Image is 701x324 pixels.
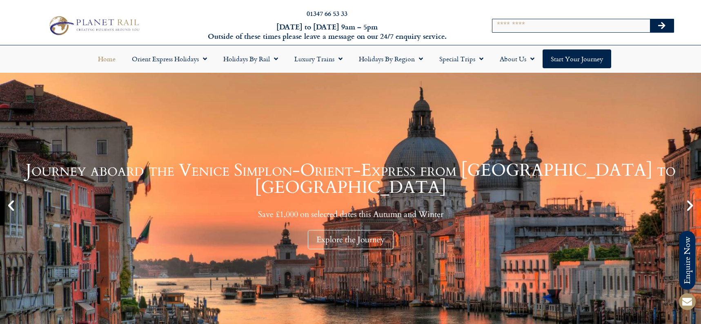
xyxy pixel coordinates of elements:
[543,49,611,68] a: Start your Journey
[20,209,681,219] p: Save £1,000 on selected dates this Autumn and Winter
[683,199,697,212] div: Next slide
[4,49,697,68] nav: Menu
[286,49,351,68] a: Luxury Trains
[650,19,674,32] button: Search
[431,49,492,68] a: Special Trips
[189,22,465,41] h6: [DATE] to [DATE] 9am – 5pm Outside of these times please leave a message on our 24/7 enquiry serv...
[492,49,543,68] a: About Us
[4,199,18,212] div: Previous slide
[307,9,347,18] a: 01347 66 53 33
[45,14,142,38] img: Planet Rail Train Holidays Logo
[308,230,394,249] div: Explore the Journey
[20,162,681,196] h1: Journey aboard the Venice Simplon-Orient-Express from [GEOGRAPHIC_DATA] to [GEOGRAPHIC_DATA]
[351,49,431,68] a: Holidays by Region
[124,49,215,68] a: Orient Express Holidays
[215,49,286,68] a: Holidays by Rail
[90,49,124,68] a: Home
